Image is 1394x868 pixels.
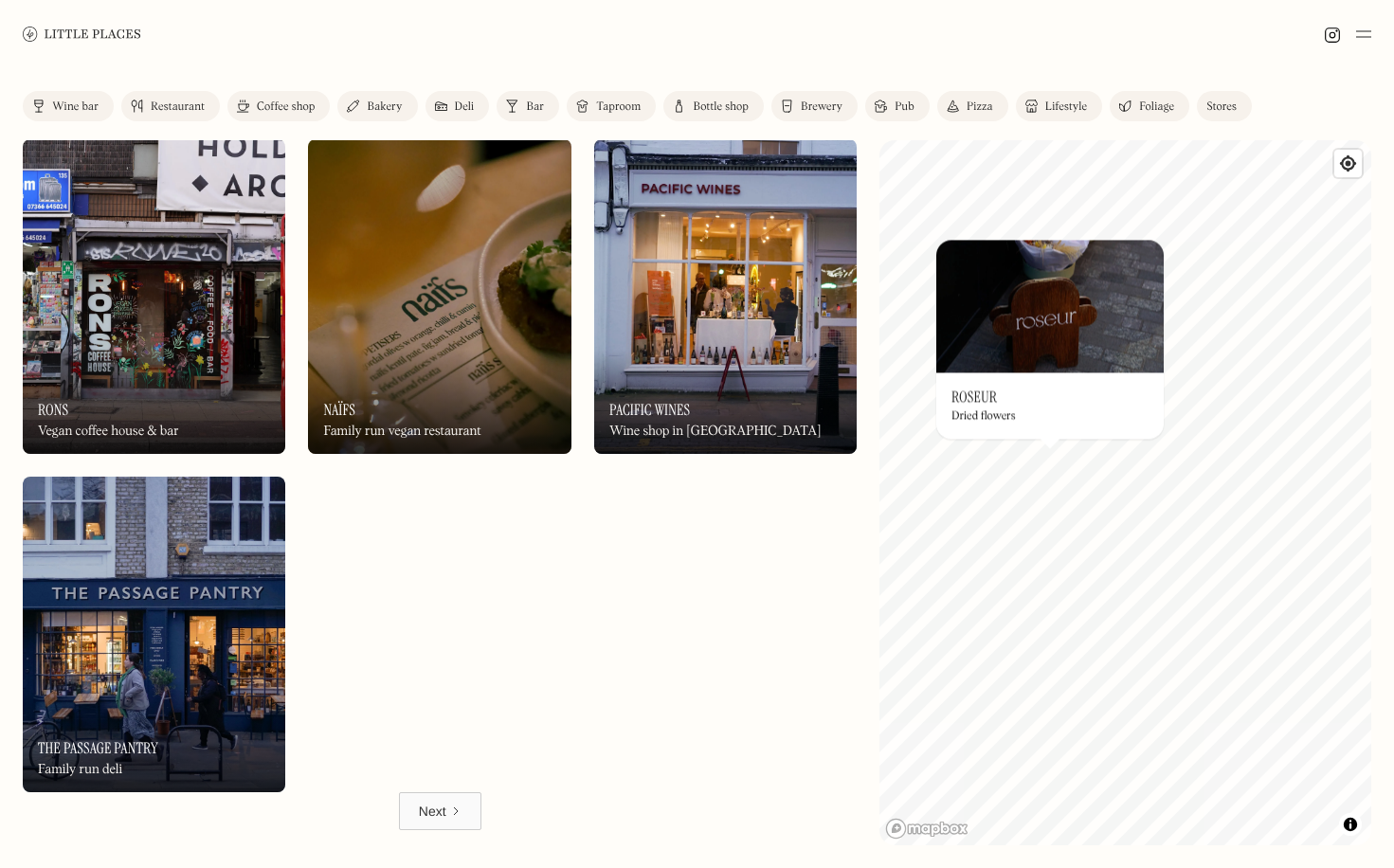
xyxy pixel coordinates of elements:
h3: Roseur [951,388,997,406]
a: Bar [497,91,559,121]
img: Pacific Wines [594,139,857,455]
button: Find my location [1334,150,1362,177]
div: Bakery [367,101,402,113]
a: Taproom [567,91,656,121]
a: RonsRonsRonsVegan coffee house & bar [23,139,285,455]
div: Bottle shop [693,101,749,113]
img: Roseur [936,240,1164,372]
div: Restaurant [151,101,205,113]
div: Taproom [596,101,641,113]
h3: Naïfs [323,401,355,419]
a: Bakery [337,91,417,121]
a: Pacific WinesPacific WinesPacific WinesWine shop in [GEOGRAPHIC_DATA] [594,139,857,455]
a: Pub [865,91,930,121]
a: Mapbox homepage [885,818,969,840]
a: Foliage [1110,91,1189,121]
div: Next [419,802,446,821]
div: Foliage [1139,101,1174,113]
img: The Passage Pantry [23,477,285,792]
div: Deli [455,101,475,113]
a: Restaurant [121,91,220,121]
div: Vegan coffee house & bar [38,424,179,440]
div: Family run vegan restaurant [323,424,480,440]
div: Lifestyle [1045,101,1087,113]
a: Wine bar [23,91,114,121]
div: Pub [895,101,914,113]
a: Stores [1197,91,1252,121]
canvas: Map [879,140,1371,845]
h3: Rons [38,401,68,419]
a: Bottle shop [663,91,764,121]
div: Wine shop in [GEOGRAPHIC_DATA] [609,424,821,440]
h3: Pacific Wines [609,401,690,419]
img: Naïfs [308,139,570,455]
div: Family run deli [38,762,122,778]
a: Brewery [771,91,858,121]
a: Next Page [399,792,481,830]
span: Toggle attribution [1345,814,1356,835]
a: Pizza [937,91,1008,121]
img: Rons [23,139,285,455]
div: Coffee shop [257,101,315,113]
div: Pizza [967,101,993,113]
a: Lifestyle [1016,91,1102,121]
div: Bar [526,101,544,113]
div: List [23,792,857,830]
a: Coffee shop [227,91,330,121]
a: NaïfsNaïfsNaïfsFamily run vegan restaurant [308,139,570,455]
div: Dried flowers [951,410,1016,424]
button: Toggle attribution [1339,813,1362,836]
h3: The Passage Pantry [38,739,158,757]
div: Wine bar [52,101,99,113]
a: Deli [425,91,490,121]
div: Stores [1206,101,1237,113]
a: RoseurRoseurRoseurDried flowers [936,240,1164,439]
a: The Passage PantryThe Passage PantryThe Passage PantryFamily run deli [23,477,285,792]
div: Brewery [801,101,842,113]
